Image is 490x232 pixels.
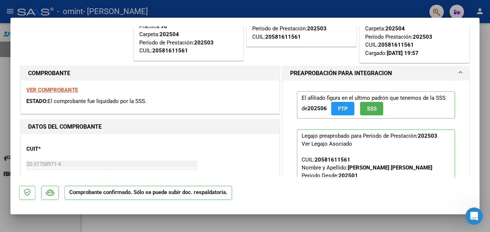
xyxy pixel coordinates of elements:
div: Ver Legajo Asociado [302,140,352,148]
iframe: Intercom live chat [465,207,483,225]
span: ESTADO: [26,98,48,104]
p: CUIT [26,145,101,153]
p: El afiliado figura en el ultimo padrón que tenemos de la SSS de [297,91,455,119]
strong: 202501 [338,172,358,179]
div: 20581611561 [152,47,188,55]
div: 20581611561 [378,41,414,49]
p: Comprobante confirmado. Sólo se puede subir doc. respaldatoria. [65,186,232,200]
strong: 202503 [418,133,437,139]
strong: 202506 [307,105,327,112]
div: 20581611561 [265,33,301,41]
mat-expansion-panel-header: PREAPROBACIÓN PARA INTEGRACION [283,66,469,81]
strong: 202504 [159,31,179,38]
span: El comprobante fue liquidado por la SSS. [48,98,146,104]
strong: 96 [161,23,167,30]
span: FTP [338,106,348,112]
button: SSS [360,102,383,115]
strong: COMPROBANTE [28,70,70,77]
button: FTP [331,102,354,115]
strong: 202504 [385,25,405,32]
a: VER COMPROBANTE [26,87,78,93]
strong: 202503 [307,25,327,32]
span: CUIL: Nombre y Apellido: Período Desde: Período Hasta: Admite Dependencia: [302,156,441,219]
strong: 202503 [194,39,214,46]
strong: [PERSON_NAME] [PERSON_NAME] [348,164,432,171]
h1: PREAPROBACIÓN PARA INTEGRACION [290,69,392,78]
strong: 202503 [413,34,432,40]
span: SSS [367,106,377,112]
p: Legajo preaprobado para Período de Prestación: [297,129,455,223]
strong: DATOS DEL COMPROBANTE [28,123,102,130]
div: 20581611561 [315,156,350,164]
strong: [DATE] 19:57 [387,50,419,56]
